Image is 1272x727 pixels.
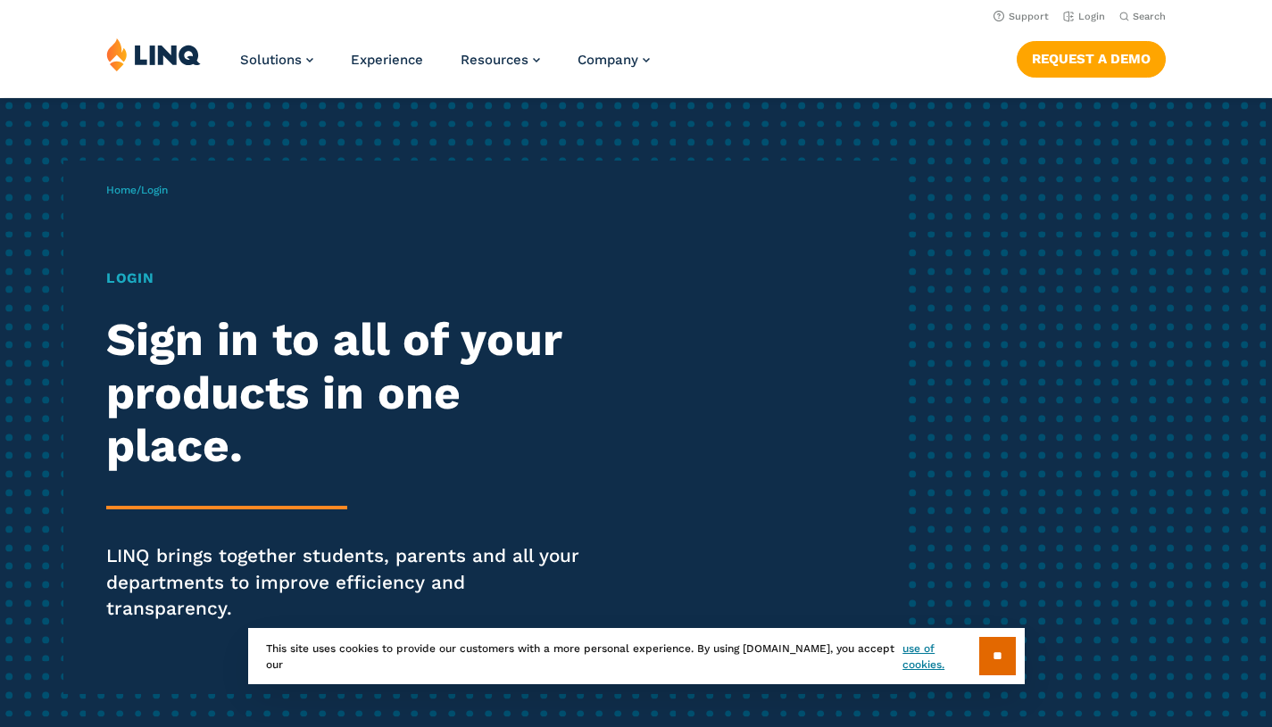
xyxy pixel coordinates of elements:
button: Open Search Bar [1119,10,1166,23]
a: Support [993,11,1049,22]
nav: Button Navigation [1017,37,1166,77]
a: Login [1063,11,1105,22]
p: LINQ brings together students, parents and all your departments to improve efficiency and transpa... [106,543,596,623]
h2: Sign in to all of your products in one place. [106,313,596,471]
span: Company [578,52,638,68]
span: Solutions [240,52,302,68]
a: Request a Demo [1017,41,1166,77]
div: This site uses cookies to provide our customers with a more personal experience. By using [DOMAIN... [248,628,1025,684]
a: use of cookies. [902,640,978,673]
a: Solutions [240,52,313,68]
img: LINQ | K‑12 Software [106,37,201,71]
span: Search [1133,11,1166,22]
span: Login [141,184,168,196]
a: Experience [351,52,423,68]
h1: Login [106,268,596,289]
a: Company [578,52,650,68]
span: / [106,184,168,196]
span: Resources [461,52,528,68]
a: Home [106,184,137,196]
nav: Primary Navigation [240,37,650,96]
a: Resources [461,52,540,68]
